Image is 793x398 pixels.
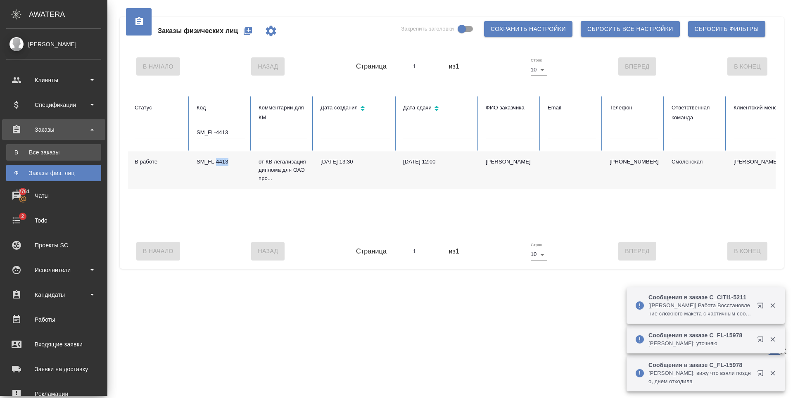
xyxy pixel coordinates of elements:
a: Заявки на доставку [2,359,105,379]
span: Страница [356,246,387,256]
div: Статус [135,103,183,113]
span: 12761 [11,187,35,196]
a: ВВсе заказы [6,144,101,161]
div: Комментарии для КМ [259,103,307,123]
button: Сбросить все настройки [581,21,680,37]
span: Сохранить настройки [491,24,566,34]
a: 12761Чаты [2,185,105,206]
div: Смоленская [672,158,720,166]
div: Заказы физ. лиц [10,169,97,177]
a: Входящие заявки [2,334,105,355]
a: Проекты SC [2,235,105,256]
a: Работы [2,309,105,330]
div: [DATE] 13:30 [321,158,390,166]
span: Заказы физических лиц [158,26,238,36]
div: ФИО заказчика [486,103,534,113]
p: Сообщения в заказе C_FL-15978 [648,331,752,339]
div: Клиенты [6,74,101,86]
p: [PERSON_NAME]: вижу что взяли поздно, днем отходила [648,369,752,386]
div: Todo [6,214,101,227]
a: ФЗаказы физ. лиц [6,165,101,181]
div: Ответственная команда [672,103,720,123]
p: [[PERSON_NAME]] Работа Восстановление сложного макета с частичным соответствием оформлению оригин... [648,301,752,318]
p: [PERSON_NAME]: уточняю [648,339,752,348]
div: Заказы [6,123,101,136]
p: от КВ легализация диплома для ОАЭ про... [259,158,307,182]
div: В работе [135,158,183,166]
label: Строк [531,243,542,247]
a: 2Todo [2,210,105,231]
button: Сохранить настройки [484,21,572,37]
div: Спецификации [6,99,101,111]
button: Сбросить фильтры [688,21,765,37]
div: Заявки на доставку [6,363,101,375]
div: Проекты SC [6,239,101,251]
button: Закрыть [764,302,781,309]
label: Строк [531,58,542,62]
div: 10 [531,64,547,76]
button: Закрыть [764,370,781,377]
span: 2 [16,212,29,220]
span: Сбросить все настройки [587,24,673,34]
span: Сбросить фильтры [695,24,759,34]
div: Телефон [610,103,658,113]
div: SM_FL-4413 [197,158,245,166]
button: Закрыть [764,336,781,343]
div: [PERSON_NAME] [6,40,101,49]
div: [PERSON_NAME] [486,158,534,166]
div: Чаты [6,190,101,202]
div: Email [548,103,596,113]
div: Входящие заявки [6,338,101,351]
button: Открыть в новой вкладке [752,297,772,317]
p: Сообщения в заказе C_FL-15978 [648,361,752,369]
button: Создать [238,21,258,41]
div: Работы [6,313,101,326]
div: Сортировка [403,103,472,115]
p: Сообщения в заказе C_CITI1-5211 [648,293,752,301]
span: Страница [356,62,387,71]
span: Закрепить заголовки [401,25,454,33]
div: Все заказы [10,148,97,156]
div: Сортировка [321,103,390,115]
div: AWATERA [29,6,107,23]
span: из 1 [449,246,459,256]
button: Открыть в новой вкладке [752,365,772,385]
div: [DATE] 12:00 [403,158,472,166]
div: Кандидаты [6,289,101,301]
div: Исполнители [6,264,101,276]
button: Открыть в новой вкладке [752,331,772,351]
span: из 1 [449,62,459,71]
div: Код [197,103,245,113]
div: 10 [531,249,547,260]
p: [PHONE_NUMBER] [610,158,658,166]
